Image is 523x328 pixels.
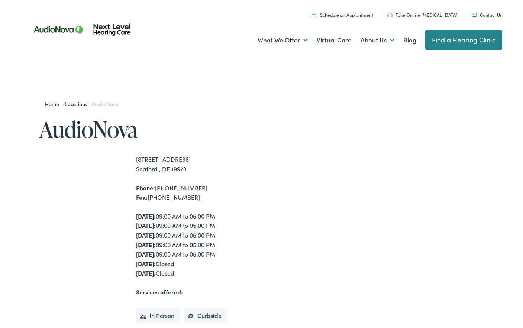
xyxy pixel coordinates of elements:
strong: [DATE]: [136,231,156,239]
li: Curbside [184,308,227,323]
a: Find a Hearing Clinic [425,30,502,50]
strong: Fax: [136,193,148,201]
strong: [DATE]: [136,250,156,258]
a: Virtual Care [317,26,352,54]
a: Take Online [MEDICAL_DATA] [387,12,458,18]
a: Home [45,100,62,108]
img: An icon representing mail communication is presented in a unique teal color. [472,13,477,17]
a: About Us [361,26,394,54]
strong: [DATE]: [136,221,156,229]
div: 09:00 AM to 05:00 PM 09:00 AM to 05:00 PM 09:00 AM to 05:00 PM 09:00 AM to 05:00 PM 09:00 AM to 0... [136,211,261,278]
li: In Person [136,308,180,323]
div: [PHONE_NUMBER] [PHONE_NUMBER] [136,183,261,202]
a: What We Offer [258,26,308,54]
div: [STREET_ADDRESS] Seaford , DE 19973 [136,155,261,173]
h1: AudioNova [39,117,261,141]
span: AudioNova [93,100,118,108]
strong: Services offered: [136,288,183,296]
strong: [DATE]: [136,269,156,277]
strong: Phone: [136,184,155,192]
strong: [DATE]: [136,241,156,249]
a: Locations [65,100,91,108]
a: Blog [403,26,416,54]
a: Contact Us [472,12,502,18]
span: / / [45,100,118,108]
strong: [DATE]: [136,212,156,220]
a: Schedule an Appiontment [312,12,373,18]
strong: [DATE]: [136,259,156,268]
img: An icon symbolizing headphones, colored in teal, suggests audio-related services or features. [387,13,393,17]
img: Calendar icon representing the ability to schedule a hearing test or hearing aid appointment at N... [312,12,316,17]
